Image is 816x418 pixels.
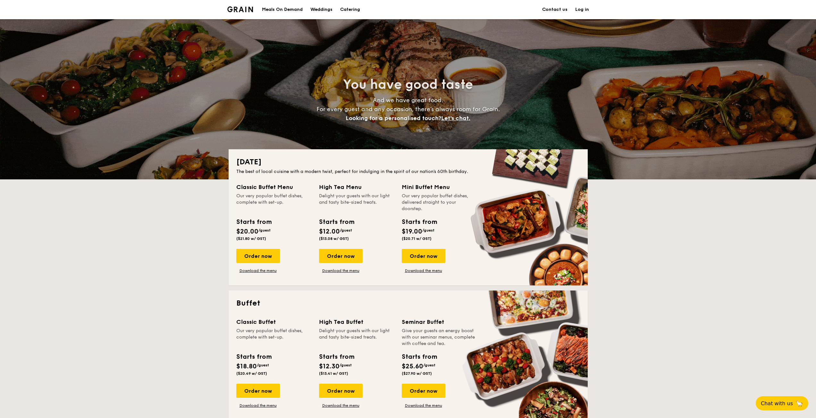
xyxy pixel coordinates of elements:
div: Order now [402,249,445,263]
h2: Buffet [236,298,580,308]
span: 🦙 [795,400,803,407]
div: Starts from [402,217,437,227]
button: Chat with us🦙 [756,396,808,410]
span: $19.00 [402,228,422,235]
div: Starts from [236,217,271,227]
span: Chat with us [761,400,793,406]
div: Our very popular buffet dishes, complete with set-up. [236,328,311,347]
div: Classic Buffet [236,317,311,326]
span: /guest [423,363,435,367]
a: Download the menu [402,403,445,408]
div: Classic Buffet Menu [236,183,311,192]
span: You have good taste [343,77,473,92]
a: Download the menu [236,403,280,408]
div: Delight your guests with our light and tasty bite-sized treats. [319,193,394,212]
span: ($20.49 w/ GST) [236,371,267,376]
div: The best of local cuisine with a modern twist, perfect for indulging in the spirit of our nation’... [236,168,580,175]
div: Order now [236,249,280,263]
div: Starts from [402,352,437,362]
span: /guest [257,363,269,367]
span: /guest [340,228,352,233]
span: ($21.80 w/ GST) [236,236,266,241]
a: Download the menu [319,403,363,408]
div: Mini Buffet Menu [402,183,477,192]
a: Download the menu [402,268,445,273]
img: Grain [227,6,253,12]
h2: [DATE] [236,157,580,167]
div: Delight your guests with our light and tasty bite-sized treats. [319,328,394,347]
span: ($27.90 w/ GST) [402,371,432,376]
span: /guest [340,363,352,367]
span: Let's chat. [441,115,470,122]
span: $12.00 [319,228,340,235]
div: Starts from [319,217,354,227]
div: Starts from [319,352,354,362]
span: ($20.71 w/ GST) [402,236,432,241]
span: ($13.41 w/ GST) [319,371,348,376]
a: Download the menu [319,268,363,273]
div: Seminar Buffet [402,317,477,326]
span: $12.30 [319,363,340,370]
span: $25.60 [402,363,423,370]
div: Starts from [236,352,271,362]
span: Looking for a personalised touch? [346,115,441,122]
div: Order now [319,384,363,398]
span: $20.00 [236,228,258,235]
div: High Tea Buffet [319,317,394,326]
span: /guest [258,228,271,233]
div: Give your guests an energy boost with our seminar menus, complete with coffee and tea. [402,328,477,347]
div: Our very popular buffet dishes, delivered straight to your doorstep. [402,193,477,212]
div: Order now [319,249,363,263]
div: Order now [402,384,445,398]
span: /guest [422,228,434,233]
div: High Tea Menu [319,183,394,192]
div: Order now [236,384,280,398]
span: And we have great food. For every guest and any occasion, there’s always room for Grain. [316,97,500,122]
span: ($13.08 w/ GST) [319,236,349,241]
div: Our very popular buffet dishes, complete with set-up. [236,193,311,212]
a: Download the menu [236,268,280,273]
a: Logotype [227,6,253,12]
span: $18.80 [236,363,257,370]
